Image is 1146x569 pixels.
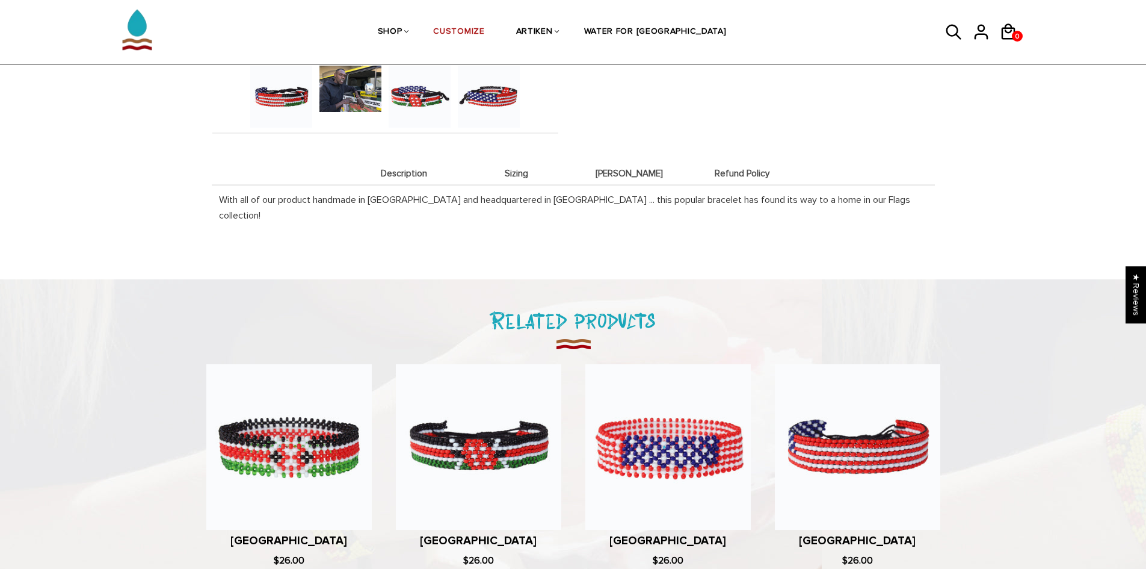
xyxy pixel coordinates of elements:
[516,1,553,64] a: ARTIKEN
[274,555,304,567] span: $26.00
[458,66,520,128] img: 1/2 USA + 1/2 Kenya
[1012,31,1023,42] a: 0
[1012,29,1023,44] span: 0
[1126,266,1146,323] div: Click to open Judge.me floating reviews tab
[584,1,727,64] a: WATER FOR [GEOGRAPHIC_DATA]
[555,335,592,352] img: Related products
[212,184,935,229] div: With all of our product handmade in [GEOGRAPHIC_DATA] and headquartered in [GEOGRAPHIC_DATA] ... ...
[842,555,873,567] span: $26.00
[420,534,537,548] a: [GEOGRAPHIC_DATA]
[230,534,347,548] a: [GEOGRAPHIC_DATA]
[653,555,683,567] span: $26.00
[799,534,916,548] a: [GEOGRAPHIC_DATA]
[194,304,952,336] h2: Related products
[463,555,494,567] span: $26.00
[609,534,726,548] a: [GEOGRAPHIC_DATA]
[319,66,381,112] img: Artiken
[250,66,312,128] img: 1/2 USA + 1/2 Kenya
[378,1,402,64] a: SHOP
[433,1,484,64] a: CUSTOMIZE
[351,169,458,179] span: Description
[689,169,796,179] span: Refund Policy
[576,169,683,179] span: [PERSON_NAME]
[463,169,570,179] span: Sizing
[389,66,451,128] img: 1/2 USA + 1/2 Kenya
